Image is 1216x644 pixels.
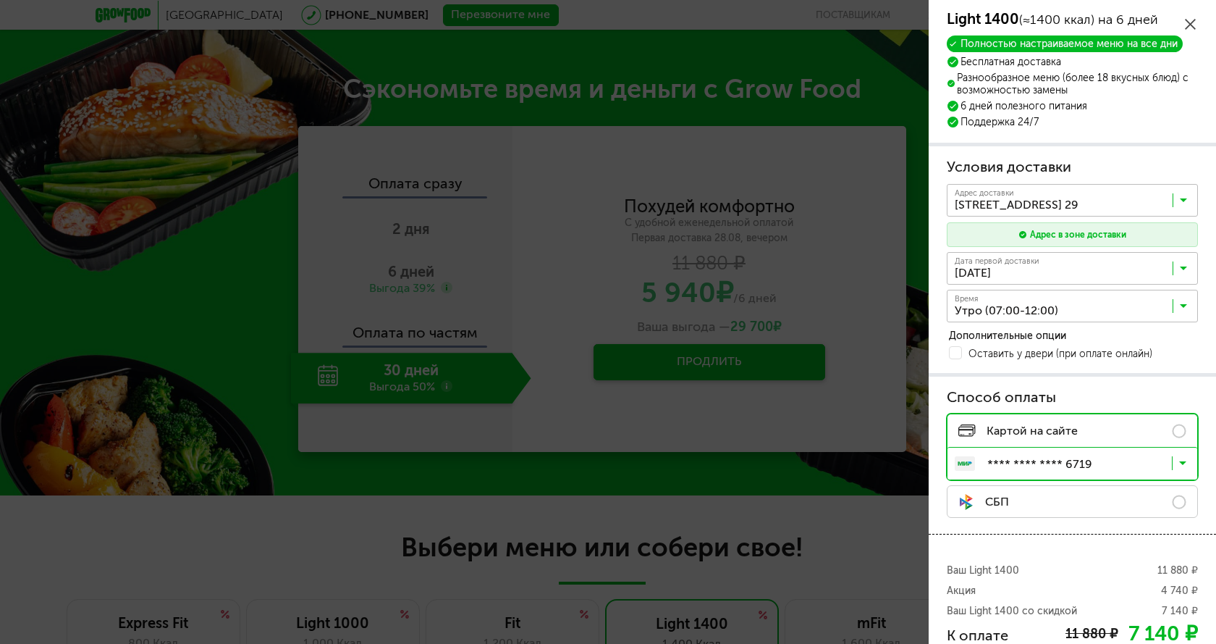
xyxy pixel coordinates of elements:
[1157,564,1198,578] span: 11 880 ₽
[958,494,1009,510] span: СБП
[955,295,978,303] span: Время
[1128,624,1198,643] div: 7 140 ₽
[947,628,1008,643] h3: К оплате
[968,349,1152,359] span: Оставить у двери (при оплате онлайн)
[1030,228,1126,241] div: Адрес в зоне доставки
[1162,604,1198,619] span: 7 140 ₽
[947,11,1158,28] div: (≈1400 ккал) на 6 дней
[947,604,1077,619] span: Ваш Light 1400 со скидкой
[947,564,1019,578] span: Ваш Light 1400
[955,189,1014,197] span: Адрес доставки
[947,584,976,598] span: Акция
[947,116,1198,128] li: Поддержка 24/7
[1161,584,1198,598] span: 4 740 ₽
[947,56,1198,68] li: Бесплатная доставка
[955,257,1039,265] span: Дата первой доставки
[947,72,1198,96] li: Разнообразное меню (более 18 вкусных блюд) с возможностью замены
[947,157,1198,177] h3: Условия доставки
[958,425,1078,438] span: Картой на сайте
[958,494,974,510] img: sbp-pay.a0b1cb1.svg
[947,10,1019,28] span: Light 1400
[947,100,1198,112] li: 6 дней полезного питания
[947,35,1183,52] div: Полностью настраиваемое меню на все дни
[947,388,1198,408] h3: Способ оплаты
[949,330,1198,342] div: Дополнительные опции
[1065,627,1118,643] div: 11 880 ₽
